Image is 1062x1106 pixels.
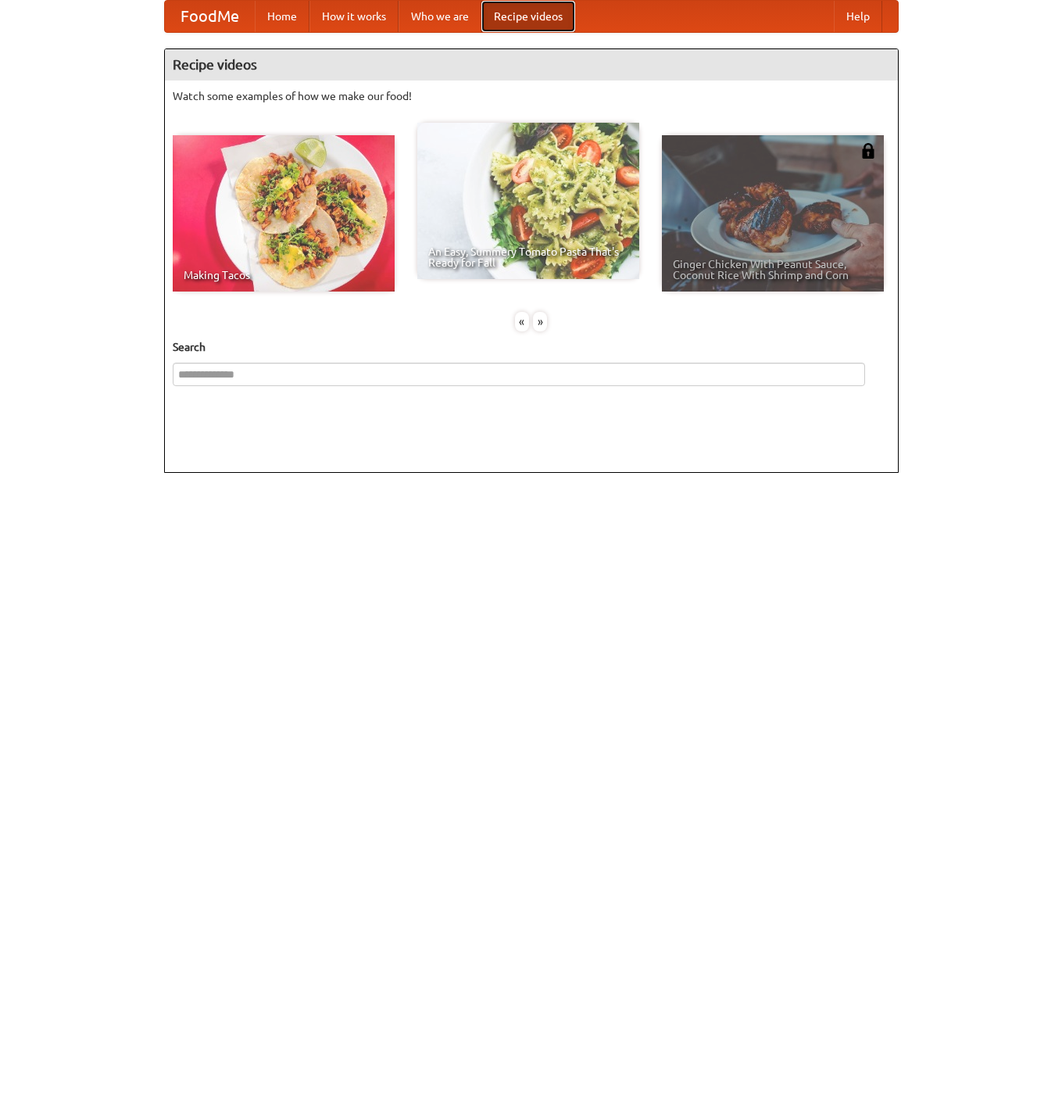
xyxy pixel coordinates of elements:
a: FoodMe [165,1,255,32]
div: « [515,312,529,331]
a: Recipe videos [481,1,575,32]
a: Home [255,1,309,32]
div: » [533,312,547,331]
a: Help [834,1,882,32]
h5: Search [173,339,890,355]
h4: Recipe videos [165,49,898,81]
a: How it works [309,1,399,32]
span: An Easy, Summery Tomato Pasta That's Ready for Fall [428,246,628,268]
span: Making Tacos [184,270,384,281]
a: Who we are [399,1,481,32]
a: Making Tacos [173,135,395,292]
img: 483408.png [860,143,876,159]
p: Watch some examples of how we make our food! [173,88,890,104]
a: An Easy, Summery Tomato Pasta That's Ready for Fall [417,123,639,279]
